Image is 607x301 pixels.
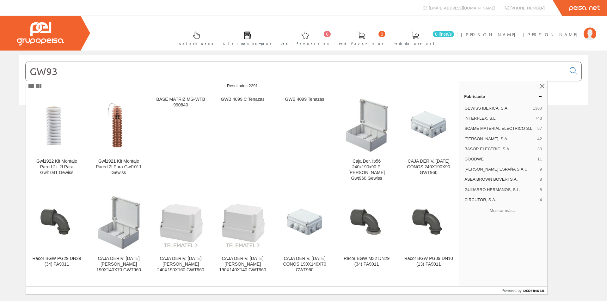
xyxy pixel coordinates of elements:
div: CAJA DERIV. [DATE] [PERSON_NAME] 190X140X70 GWT960 [93,256,144,273]
a: Últimas compras [217,26,275,49]
a: CAJA DERIV. 44CE CONOS 190X140X70 GWT960 CAJA DERIV. [DATE] CONOS 190X140X70 GWT960 [274,189,335,280]
img: Gwl1921 Kit Montaje Pared 2l Para Gwl1011 Gewiss [93,98,144,152]
img: Racor BGW PG09 DN10 (13) PA9011 [408,208,449,238]
span: 1360 [533,105,542,111]
a: CAJA DERIV. 44CE LISA 190X140X140 GWT960 CAJA DERIV. [DATE] [PERSON_NAME] 190X140X140 GWT960 [212,189,273,280]
div: GWB 4099 C Tenazas [217,97,268,102]
a: Gwl1922 Kit Montaje Pared 2+ 2l Para Gwl1041 Gewiss Gwl1922 Kit Montaje Pared 2+ 2l Para Gwl1041 ... [26,92,88,189]
span: GOODWE [464,156,535,162]
span: Últimas compras [223,40,272,47]
a: [PERSON_NAME] [PERSON_NAME] [461,26,596,32]
span: SCAME MATERIAL ELECTRICO S.L. [464,126,535,131]
a: BASE MATRIZ MG-WTB 990840 [150,92,212,189]
span: Pedido actual [394,40,437,47]
a: Fabricante [459,91,547,101]
span: Resultados: [227,83,258,88]
span: 2291 [248,83,258,88]
img: Caja Der. Ip56 240x190x90 P.lisa Gwt960 Gewiss [344,97,389,154]
span: [PERSON_NAME] ESPAÑA S.A.U. [464,166,537,172]
a: GWB 4099 Tenazas [274,92,335,189]
span: 8 [540,177,542,182]
span: 42 [537,136,542,142]
div: Gw90758 Actuador Dimmer 600w [155,286,206,297]
a: Caja Der. Ip56 240x190x90 P.lisa Gwt960 Gewiss Caja Der. Ip56 240x190x90 P.[PERSON_NAME] Gwt960 G... [336,92,397,189]
span: 30 [537,146,542,152]
img: CAJA DERIV. 44CE LISA 190X140X70 GWT960 [96,194,142,251]
div: GWB 4099 Tenazas [279,97,330,102]
div: BASE MATRIZ MG-WTB 990840 [155,97,206,108]
a: Racor BGW PG29 DN29 (34) PA9011 Racor BGW PG29 DN29 (34) PA9011 [26,189,88,280]
div: CAJA DERIV. [DATE] CONOS 240X190X90 GWT960 [403,159,454,176]
img: CAJA DERIV. 44CE LISA 240X190X160 GWT960 [155,197,206,248]
img: CAJA DERIV. 44CE CONOS 190X140X70 GWT960 [285,198,324,246]
span: Selectores [179,40,213,47]
a: Racor BGW M32 DN29 (34) PA9011 Racor BGW M32 DN29 (34) PA9011 [336,189,397,280]
img: Racor BGW M32 DN29 (34) PA9011 [346,208,387,238]
span: 0 [378,31,385,37]
span: 0 línea/s [433,31,454,37]
span: Ped. favoritos [339,40,384,47]
span: 4 [540,197,542,203]
span: 743 [535,116,542,121]
a: GWB 4099 C Tenazas [212,92,273,189]
div: CAJA DERIV. [DATE] CONOS 190X140X70 GWT960 [279,256,330,273]
span: 0 [324,31,331,37]
span: GUIJARRO HERMANOS, S.L. [464,187,537,193]
img: CAJA DERIV. 44CE LISA 190X140X140 GWT960 [217,197,268,248]
a: Selectores [173,26,217,49]
input: Buscar... [26,62,566,81]
span: GEWISS IBERICA, S.A. [464,105,530,111]
span: 11 [537,156,542,162]
div: Gwl1921 Kit Montaje Pared 2l Para Gwl1011 Gewiss [93,159,144,176]
img: Grupo Peisa [17,22,64,45]
img: Racor BGW PG29 DN29 (34) PA9011 [37,208,77,238]
img: Gwl1922 Kit Montaje Pared 2+ 2l Para Gwl1041 Gewiss [31,102,83,148]
div: CAJA DERIV. [DATE] [PERSON_NAME] 190X140X140 GWT960 [217,256,268,273]
div: CAJA DERIV. [DATE] [PERSON_NAME] 240X190X160 GWT960 [155,256,206,273]
span: [PERSON_NAME], S.A. [464,136,535,142]
div: Racor BGW PG29 DN29 (34) PA9011 [31,256,83,267]
div: Caja Der. Ip56 240x190x90 P.[PERSON_NAME] Gwt960 Gewiss [341,159,392,181]
a: Racor BGW PG09 DN10 (13) PA9011 Racor BGW PG09 DN10 (13) PA9011 [398,189,459,280]
a: CAJA DERIV. 44CE LISA 190X140X70 GWT960 CAJA DERIV. [DATE] [PERSON_NAME] 190X140X70 GWT960 [88,189,150,280]
span: 9 [540,166,542,172]
a: CAJA DERIV. 44CE CONOS 240X190X90 GWT960 CAJA DERIV. [DATE] CONOS 240X190X90 GWT960 [398,92,459,189]
div: Racor BGW M32 DN29 (34) PA9011 [341,256,392,267]
a: Gwl1921 Kit Montaje Pared 2l Para Gwl1011 Gewiss Gwl1921 Kit Montaje Pared 2l Para Gwl1011 Gewiss [88,92,150,189]
span: [PHONE_NUMBER] [510,5,545,10]
div: Racor BGW PG09 DN10 (13) PA9011 [403,256,454,267]
span: CIRCUTOR, S.A. [464,197,537,203]
span: Art. favoritos [281,40,329,47]
a: Powered by [502,287,548,294]
button: Mostrar más… [462,206,545,216]
span: [PERSON_NAME] [PERSON_NAME] [461,31,580,38]
span: 8 [540,187,542,193]
div: Gwl1922 Kit Montaje Pared 2+ 2l Para Gwl1041 Gewiss [31,159,83,176]
span: ASEA BROWN BOVERI S.A. [464,177,537,182]
span: [EMAIL_ADDRESS][DOMAIN_NAME] [429,5,495,10]
span: INTERFLEX, S.L. [464,116,532,121]
span: Powered by [502,288,522,293]
span: BASOR ELECTRIC, S.A. [464,146,535,152]
div: © Grupo Peisa [19,113,588,118]
a: CAJA DERIV. 44CE LISA 240X190X160 GWT960 CAJA DERIV. [DATE] [PERSON_NAME] 240X190X160 GWT960 [150,189,212,280]
span: 57 [537,126,542,131]
img: CAJA DERIV. 44CE CONOS 240X190X90 GWT960 [409,101,448,149]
